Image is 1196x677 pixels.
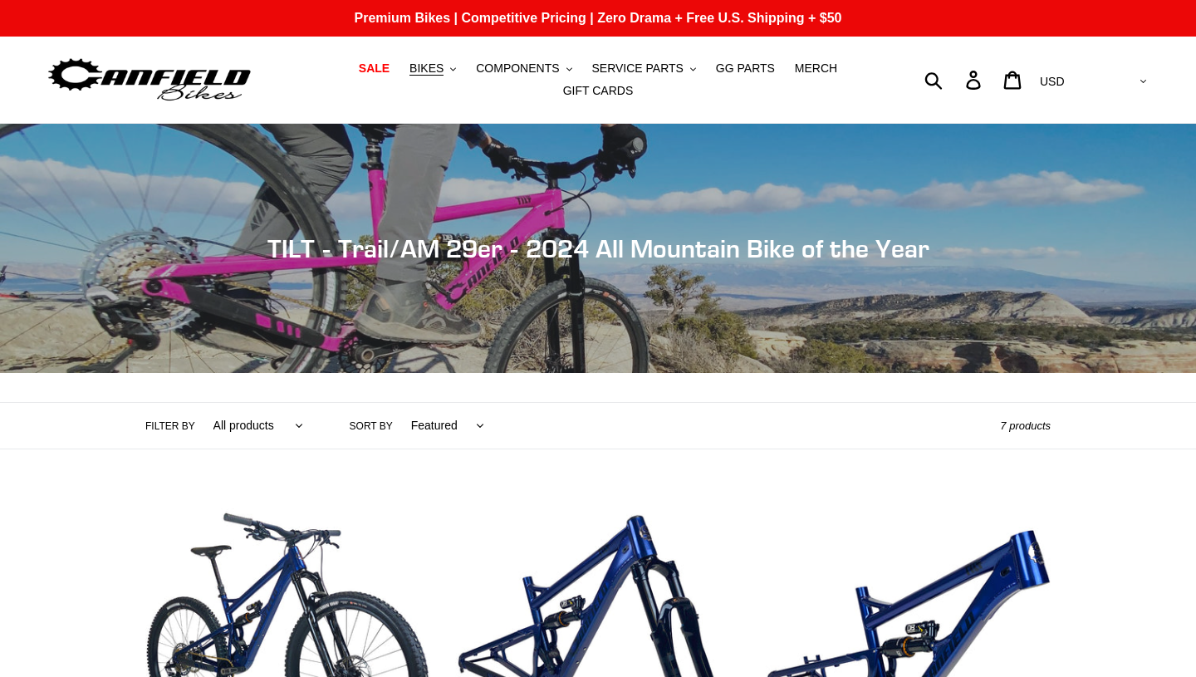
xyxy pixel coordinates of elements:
[583,57,703,80] button: SERVICE PARTS
[46,54,253,106] img: Canfield Bikes
[359,61,390,76] span: SALE
[795,61,837,76] span: MERCH
[716,61,775,76] span: GG PARTS
[1000,419,1051,432] span: 7 products
[934,61,976,98] input: Search
[591,61,683,76] span: SERVICE PARTS
[476,61,559,76] span: COMPONENTS
[555,80,642,102] a: GIFT CARDS
[267,233,929,263] span: TILT - Trail/AM 29er - 2024 All Mountain Bike of the Year
[787,57,846,80] a: MERCH
[145,419,195,434] label: Filter by
[708,57,783,80] a: GG PARTS
[401,57,464,80] button: BIKES
[350,419,393,434] label: Sort by
[350,57,398,80] a: SALE
[409,61,444,76] span: BIKES
[563,84,634,98] span: GIFT CARDS
[468,57,580,80] button: COMPONENTS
